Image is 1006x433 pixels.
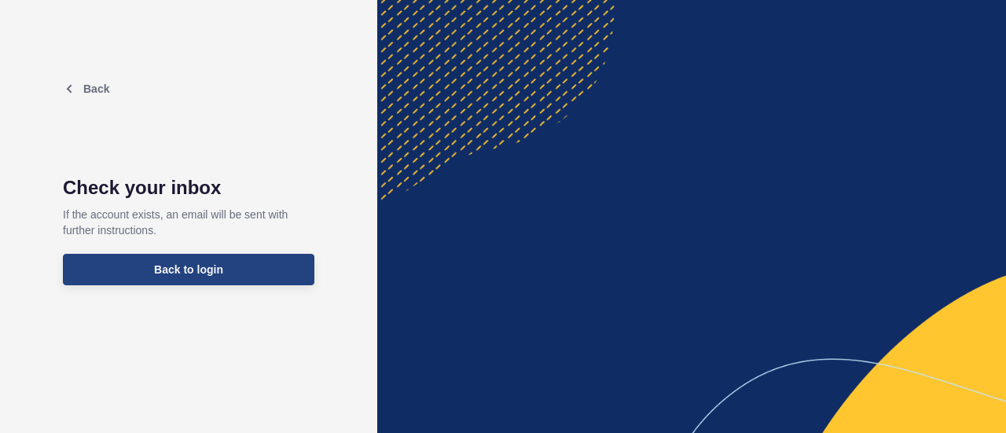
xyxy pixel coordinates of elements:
[63,254,314,285] button: Back to login
[63,177,314,199] h1: Check your inbox
[83,83,109,95] span: Back
[63,83,109,95] a: Back
[63,199,314,246] p: If the account exists, an email will be sent with further instructions.
[154,262,223,277] span: Back to login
